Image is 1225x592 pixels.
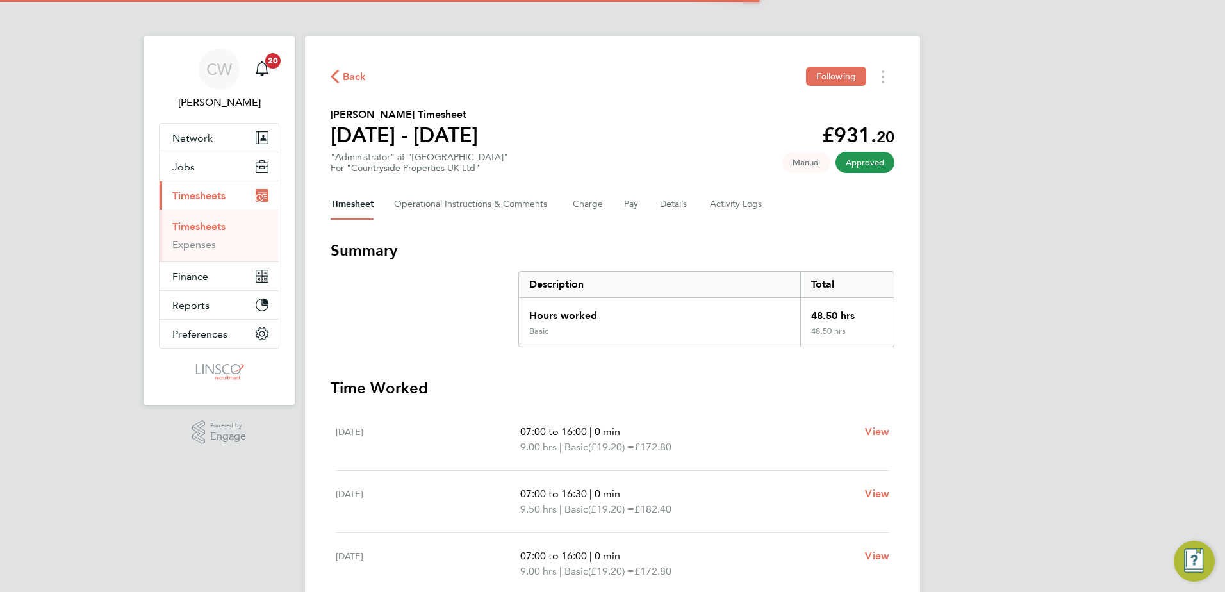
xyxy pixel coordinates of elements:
a: Powered byEngage [192,420,247,445]
span: 0 min [595,488,620,500]
button: Engage Resource Center [1174,541,1215,582]
span: Network [172,132,213,144]
div: For "Countryside Properties UK Ltd" [331,163,508,174]
button: Activity Logs [710,189,764,220]
app-decimal: £931. [822,123,894,147]
div: Total [800,272,894,297]
h1: [DATE] - [DATE] [331,122,478,148]
div: [DATE] [336,424,520,455]
span: Preferences [172,328,227,340]
span: Finance [172,270,208,283]
h3: Time Worked [331,378,894,399]
span: 0 min [595,550,620,562]
div: [DATE] [336,548,520,579]
div: Hours worked [519,298,800,326]
span: This timesheet has been approved. [835,152,894,173]
span: 9.50 hrs [520,503,557,515]
button: Preferences [160,320,279,348]
span: 9.00 hrs [520,441,557,453]
a: Go to home page [159,361,279,382]
button: Timesheet [331,189,374,220]
button: Timesheets Menu [871,67,894,86]
a: View [865,424,889,440]
button: Back [331,69,366,85]
span: Timesheets [172,190,226,202]
span: 9.00 hrs [520,565,557,577]
div: 48.50 hrs [800,326,894,347]
span: This timesheet was manually created. [782,152,830,173]
a: View [865,486,889,502]
div: Basic [529,326,548,336]
h3: Summary [331,240,894,261]
span: | [559,441,562,453]
span: | [589,425,592,438]
span: CW [206,61,232,78]
a: View [865,548,889,564]
button: Jobs [160,152,279,181]
span: £172.80 [634,565,671,577]
div: [DATE] [336,486,520,517]
span: (£19.20) = [588,503,634,515]
span: 0 min [595,425,620,438]
a: CW[PERSON_NAME] [159,49,279,110]
span: Basic [564,440,588,455]
div: Summary [518,271,894,347]
nav: Main navigation [144,36,295,405]
span: Chloe Whittall [159,95,279,110]
span: 20 [876,127,894,146]
button: Timesheets [160,181,279,210]
span: Back [343,69,366,85]
button: Details [660,189,689,220]
span: 07:00 to 16:30 [520,488,587,500]
button: Pay [624,189,639,220]
button: Following [806,67,866,86]
span: £172.80 [634,441,671,453]
span: View [865,550,889,562]
span: Jobs [172,161,195,173]
span: View [865,425,889,438]
span: Following [816,70,856,82]
button: Operational Instructions & Comments [394,189,552,220]
img: linsco-logo-retina.png [192,361,245,382]
h2: [PERSON_NAME] Timesheet [331,107,478,122]
span: | [559,503,562,515]
button: Finance [160,262,279,290]
button: Charge [573,189,604,220]
span: | [559,565,562,577]
div: Timesheets [160,210,279,261]
span: (£19.20) = [588,565,634,577]
a: 20 [249,49,275,90]
button: Network [160,124,279,152]
a: Expenses [172,238,216,251]
span: View [865,488,889,500]
span: Powered by [210,420,246,431]
div: "Administrator" at "[GEOGRAPHIC_DATA]" [331,152,508,174]
span: 07:00 to 16:00 [520,550,587,562]
span: Reports [172,299,210,311]
span: | [589,488,592,500]
button: Reports [160,291,279,319]
a: Timesheets [172,220,226,233]
span: | [589,550,592,562]
div: Description [519,272,800,297]
span: £182.40 [634,503,671,515]
span: (£19.20) = [588,441,634,453]
span: Engage [210,431,246,442]
span: 07:00 to 16:00 [520,425,587,438]
span: Basic [564,502,588,517]
div: 48.50 hrs [800,298,894,326]
span: Basic [564,564,588,579]
span: 20 [265,53,281,69]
